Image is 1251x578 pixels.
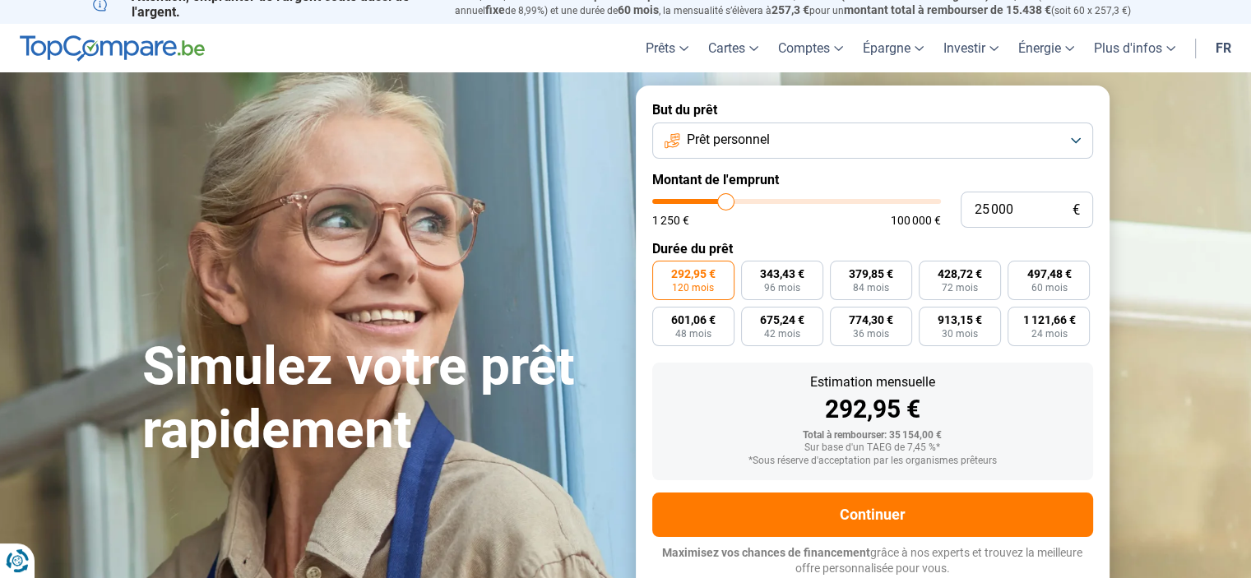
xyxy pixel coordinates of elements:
[665,455,1080,467] div: *Sous réserve d'acceptation par les organismes prêteurs
[665,397,1080,422] div: 292,95 €
[1073,203,1080,217] span: €
[675,329,711,339] span: 48 mois
[652,241,1093,257] label: Durée du prêt
[1022,314,1075,326] span: 1 121,66 €
[20,35,205,62] img: TopCompare
[849,268,893,280] span: 379,85 €
[662,546,870,559] span: Maximisez vos chances de financement
[942,329,978,339] span: 30 mois
[665,376,1080,389] div: Estimation mensuelle
[485,3,505,16] span: fixe
[672,283,714,293] span: 120 mois
[844,3,1051,16] span: montant total à rembourser de 15.438 €
[1031,283,1067,293] span: 60 mois
[687,131,770,149] span: Prêt personnel
[768,24,853,72] a: Comptes
[853,24,934,72] a: Épargne
[652,215,689,226] span: 1 250 €
[760,268,804,280] span: 343,43 €
[142,335,616,462] h1: Simulez votre prêt rapidement
[636,24,698,72] a: Prêts
[891,215,941,226] span: 100 000 €
[698,24,768,72] a: Cartes
[652,545,1093,577] p: grâce à nos experts et trouvez la meilleure offre personnalisée pour vous.
[665,442,1080,454] div: Sur base d'un TAEG de 7,45 %*
[665,430,1080,442] div: Total à rembourser: 35 154,00 €
[652,492,1093,537] button: Continuer
[771,3,809,16] span: 257,3 €
[652,123,1093,159] button: Prêt personnel
[671,314,716,326] span: 601,06 €
[938,268,982,280] span: 428,72 €
[849,314,893,326] span: 774,30 €
[652,102,1093,118] label: But du prêt
[853,283,889,293] span: 84 mois
[652,172,1093,187] label: Montant de l'emprunt
[1026,268,1071,280] span: 497,48 €
[764,329,800,339] span: 42 mois
[1084,24,1185,72] a: Plus d'infos
[1031,329,1067,339] span: 24 mois
[1206,24,1241,72] a: fr
[764,283,800,293] span: 96 mois
[853,329,889,339] span: 36 mois
[942,283,978,293] span: 72 mois
[938,314,982,326] span: 913,15 €
[760,314,804,326] span: 675,24 €
[618,3,659,16] span: 60 mois
[671,268,716,280] span: 292,95 €
[934,24,1008,72] a: Investir
[1008,24,1084,72] a: Énergie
